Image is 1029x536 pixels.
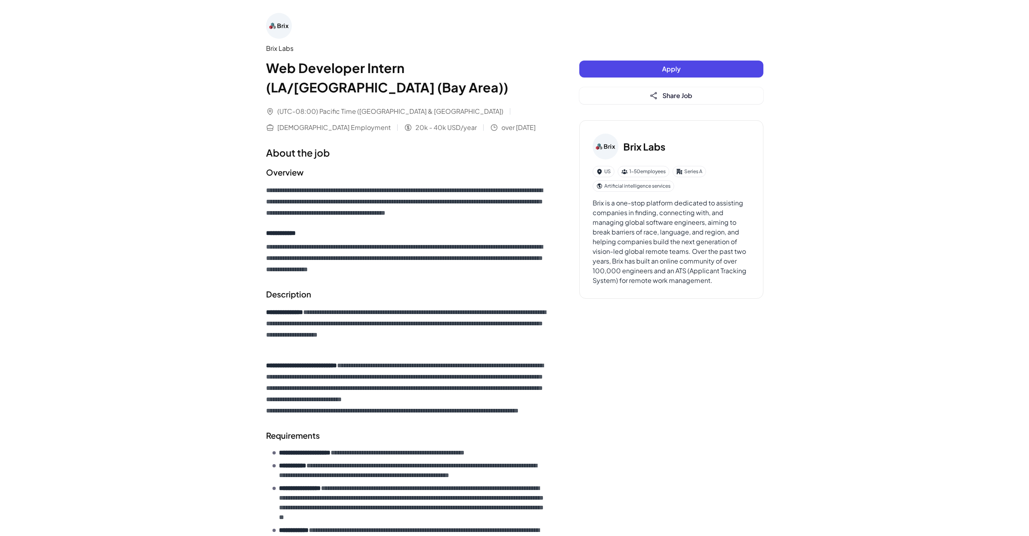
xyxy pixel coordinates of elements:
div: 1-50 employees [618,166,669,177]
div: Series A [673,166,706,177]
span: 20k - 40k USD/year [415,123,477,132]
div: Brix is a one-stop platform dedicated to assisting companies in finding, connecting with, and man... [593,198,750,285]
div: Brix Labs [266,44,547,53]
img: Br [593,134,618,159]
div: Artificial intelligence services [593,180,674,192]
h2: Overview [266,166,547,178]
h1: About the job [266,145,547,160]
h2: Description [266,288,547,300]
div: US [593,166,614,177]
span: [DEMOGRAPHIC_DATA] Employment [277,123,391,132]
span: over [DATE] [501,123,536,132]
span: Share Job [662,91,692,100]
button: Apply [579,61,763,77]
span: (UTC-08:00) Pacific Time ([GEOGRAPHIC_DATA] & [GEOGRAPHIC_DATA]) [277,107,503,116]
h2: Requirements [266,429,547,442]
h1: Web Developer Intern (LA/[GEOGRAPHIC_DATA] (Bay Area)) [266,58,547,97]
button: Share Job [579,87,763,104]
span: Apply [662,65,681,73]
img: Br [266,13,292,39]
h3: Brix Labs [623,139,665,154]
